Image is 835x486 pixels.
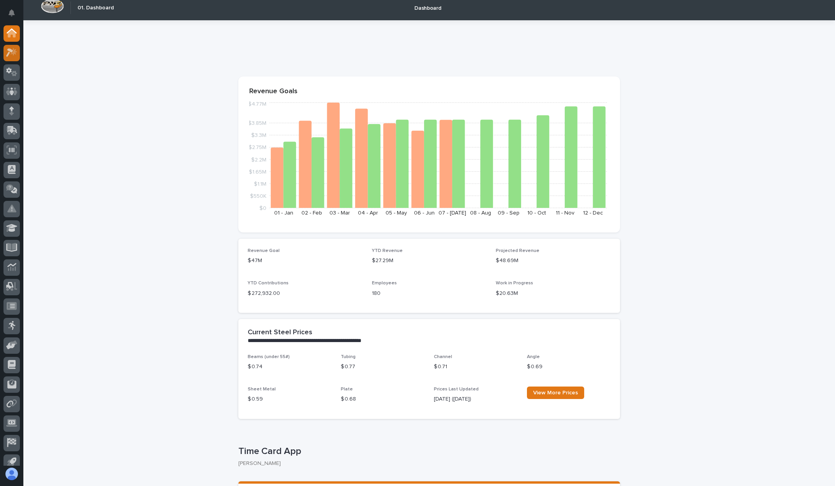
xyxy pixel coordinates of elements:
span: Prices Last Updated [434,387,479,392]
p: $47M [248,257,363,265]
tspan: $1.65M [249,169,266,174]
span: Tubing [341,355,356,359]
span: Plate [341,387,353,392]
tspan: $2.75M [248,145,266,150]
span: Beams (under 55#) [248,355,290,359]
tspan: $550K [250,193,266,199]
span: Angle [527,355,540,359]
h2: 01. Dashboard [78,5,114,11]
text: 12 - Dec [583,210,603,216]
text: 02 - Feb [301,210,322,216]
text: 05 - May [386,210,407,216]
h2: Current Steel Prices [248,328,312,337]
p: $ 0.77 [341,363,425,371]
p: $20.63M [496,289,611,298]
p: Time Card App [238,446,617,457]
text: 10 - Oct [527,210,546,216]
p: $ 0.59 [248,395,331,403]
span: View More Prices [533,390,578,396]
button: users-avatar [4,466,20,482]
span: Employees [372,281,397,286]
text: 01 - Jan [274,210,293,216]
p: $48.69M [496,257,611,265]
p: $ 0.74 [248,363,331,371]
tspan: $4.77M [248,101,266,107]
tspan: $0 [259,206,266,211]
span: Channel [434,355,452,359]
p: $27.29M [372,257,487,265]
p: $ 0.69 [527,363,611,371]
tspan: $3.3M [251,133,266,138]
span: Sheet Metal [248,387,276,392]
text: 07 - [DATE] [439,210,466,216]
span: Work in Progress [496,281,533,286]
tspan: $1.1M [254,181,266,186]
text: 06 - Jun [414,210,435,216]
tspan: $3.85M [248,121,266,126]
text: 11 - Nov [556,210,574,216]
div: Notifications [10,9,20,22]
tspan: $2.2M [251,157,266,162]
button: Notifications [4,5,20,21]
p: $ 272,932.00 [248,289,363,298]
p: [DATE] ([DATE]) [434,395,518,403]
span: Revenue Goal [248,248,280,253]
span: YTD Revenue [372,248,403,253]
text: 09 - Sep [498,210,520,216]
text: 04 - Apr [358,210,378,216]
span: Projected Revenue [496,248,539,253]
text: 03 - Mar [329,210,350,216]
p: $ 0.68 [341,395,425,403]
p: [PERSON_NAME] [238,460,614,467]
span: YTD Contributions [248,281,289,286]
p: Revenue Goals [249,87,609,96]
text: 08 - Aug [470,210,491,216]
p: 180 [372,289,487,298]
p: $ 0.71 [434,363,518,371]
a: View More Prices [527,387,584,399]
